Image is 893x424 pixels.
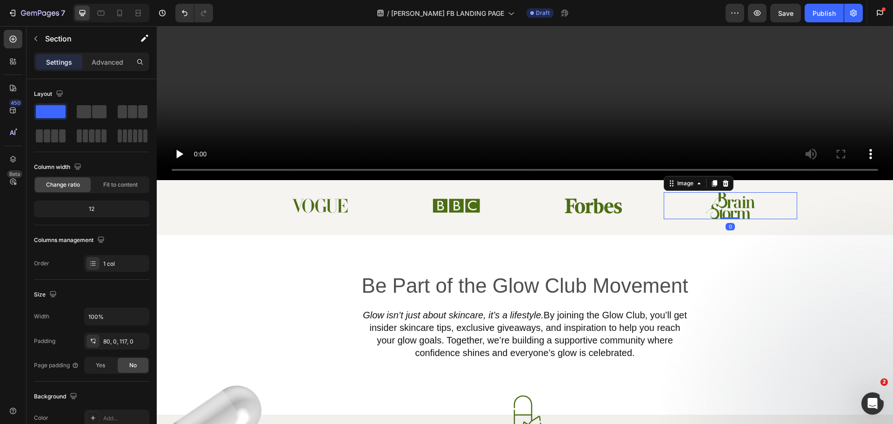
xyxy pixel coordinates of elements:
img: gempages_432750572815254551-ad6daf0b-e858-41ce-94e5-41c8f5c0d239.svg [348,369,388,409]
div: Layout [34,88,65,101]
span: [PERSON_NAME] FB LANDING PAGE [391,8,504,18]
iframe: Intercom live chat [861,392,884,415]
i: Glow isn’t just about skincare, it’s a lifestyle. [206,284,387,294]
p: Be Part of the Glow Club Movement [203,247,534,272]
div: 0 [569,197,578,204]
div: Column width [34,161,83,174]
div: 1 col [103,260,147,268]
div: Page padding [34,361,79,370]
div: Add... [103,414,147,423]
div: 80, 0, 117, 0 [103,337,147,346]
iframe: To enrich screen reader interactions, please activate Accessibility in Grammarly extension settings [157,26,893,424]
span: Yes [96,361,105,370]
button: Publish [805,4,844,22]
span: Fit to content [103,181,138,189]
div: 12 [36,202,147,215]
span: Draft [536,9,550,17]
div: Undo/Redo [175,4,213,22]
div: 450 [9,99,22,107]
p: Advanced [92,57,123,67]
input: Auto [85,308,149,325]
div: Publish [813,8,836,18]
div: Order [34,259,49,268]
div: Size [34,289,59,301]
div: Color [34,414,48,422]
button: 7 [4,4,69,22]
img: gempages_432750572815254551-87611b01-590f-4dcc-a9c6-971216515a09.png [275,169,324,190]
div: Background [34,390,79,403]
span: 2 [880,378,888,386]
p: Settings [46,57,72,67]
button: Save [770,4,801,22]
div: Image [519,153,539,162]
div: To enrich screen reader interactions, please activate Accessibility in Grammarly extension settings [202,282,535,334]
span: / [387,8,389,18]
span: Change ratio [46,181,80,189]
img: gempages_432750572815254551-71ed4ced-0322-4426-9f3d-d21472cc8a0a.png [549,166,598,193]
p: 7 [61,7,65,19]
h2: Rich Text Editor. Editing area: main [202,246,535,273]
div: Width [34,312,49,321]
p: By joining the Glow Club, you’ll get insider skincare tips, exclusive giveaways, and inspiration ... [203,283,534,333]
div: Padding [34,337,55,345]
img: gempages_432750572815254551-385b9199-f943-46d9-a539-d2bdce719606.png [405,171,468,188]
div: Columns management [34,234,107,247]
div: Beta [7,170,22,178]
span: Save [778,9,793,17]
p: Section [45,33,121,44]
span: No [129,361,137,370]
